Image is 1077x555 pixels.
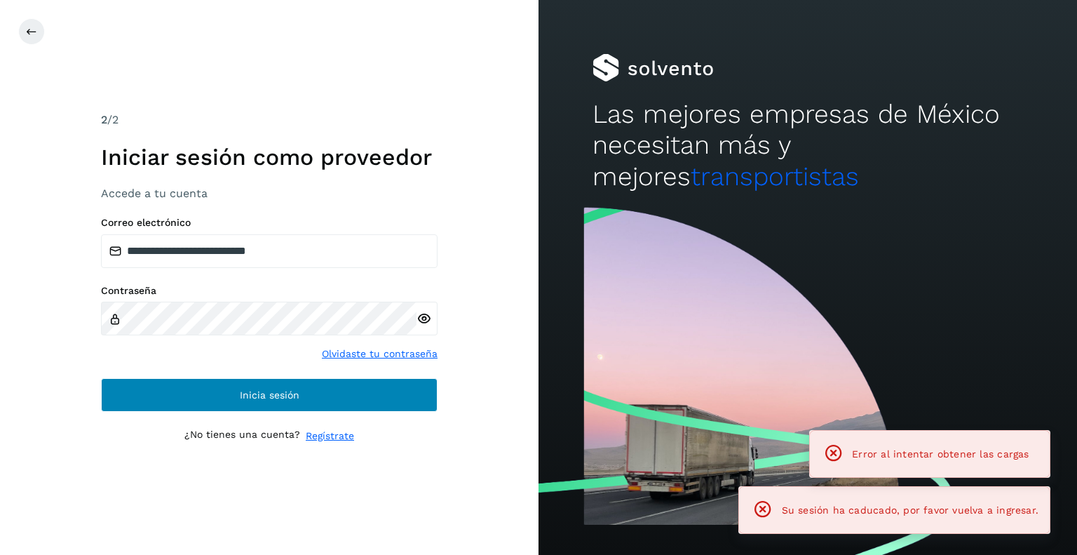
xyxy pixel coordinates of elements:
button: Inicia sesión [101,378,438,412]
h2: Las mejores empresas de México necesitan más y mejores [592,99,1023,192]
span: Inicia sesión [240,390,299,400]
h1: Iniciar sesión como proveedor [101,144,438,170]
span: Su sesión ha caducado, por favor vuelva a ingresar. [782,504,1038,516]
h3: Accede a tu cuenta [101,187,438,200]
span: 2 [101,113,107,126]
p: ¿No tienes una cuenta? [184,429,300,443]
label: Correo electrónico [101,217,438,229]
label: Contraseña [101,285,438,297]
span: Error al intentar obtener las cargas [852,448,1029,460]
a: Olvidaste tu contraseña [322,347,438,361]
span: transportistas [691,161,859,192]
div: /2 [101,112,438,128]
a: Regístrate [306,429,354,443]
